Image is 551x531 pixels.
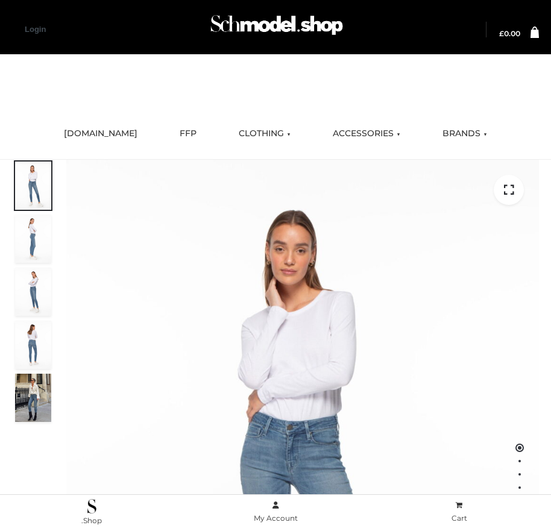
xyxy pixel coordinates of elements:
img: .Shop [87,499,96,514]
span: .Shop [81,516,102,525]
a: Schmodel Admin 964 [205,10,346,49]
span: Cart [452,514,467,523]
a: Cart [367,498,551,526]
img: 2001KLX-Ava-skinny-cove-2-scaled_32c0e67e-5e94-449c-a916-4c02a8c03427.jpg [15,321,51,369]
a: [DOMAIN_NAME] [55,121,146,147]
a: CLOTHING [230,121,300,147]
bdi: 0.00 [499,29,520,38]
a: BRANDS [433,121,496,147]
img: Schmodel Admin 964 [207,7,346,49]
a: My Account [184,498,368,526]
img: 2001KLX-Ava-skinny-cove-1-scaled_9b141654-9513-48e5-b76c-3dc7db129200.jpg [15,162,51,210]
a: Login [25,25,46,34]
span: My Account [254,514,298,523]
span: £ [499,29,504,38]
img: 2001KLX-Ava-skinny-cove-4-scaled_4636a833-082b-4702-abec-fd5bf279c4fc.jpg [15,215,51,263]
a: FFP [171,121,206,147]
img: 2001KLX-Ava-skinny-cove-3-scaled_eb6bf915-b6b9-448f-8c6c-8cabb27fd4b2.jpg [15,268,51,316]
img: Bowery-Skinny_Cove-1.jpg [15,374,51,422]
a: £0.00 [499,30,520,37]
a: ACCESSORIES [324,121,409,147]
